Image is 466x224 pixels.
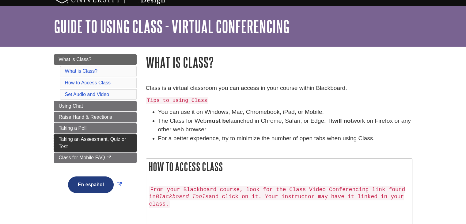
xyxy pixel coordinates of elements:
[158,117,412,134] li: The Class for Web launched in Chrome, Safari, or Edge. It work on Firefox or any other web browser.
[54,101,137,111] a: Using Chat
[54,134,137,152] a: Taking an Assessment, Quiz or Test
[65,68,98,74] a: What is Class?
[66,182,123,187] a: Link opens in new window
[59,126,87,131] span: Taking a Poll
[68,176,114,193] button: En español
[146,54,412,70] h1: What is Class?
[158,108,412,117] li: You can use it on Windows, Mac, Chromebook, iPad, or Mobile.
[146,159,412,175] h2: How to Access Class
[59,137,126,149] span: Taking an Assessment, Quiz or Test
[54,123,137,133] a: Taking a Poll
[54,112,137,122] a: Raise Hand & Reactions
[149,186,405,208] code: From your Blackboard course, look for the Class Video Conferencing link found in and click on it....
[146,84,412,93] p: Class is a virtual classroom you can access in your course within Blackboard.
[206,118,229,124] strong: must be
[106,156,112,160] i: This link opens in a new window
[65,80,111,85] a: How to Access Class
[59,114,112,120] span: Raise Hand & Reactions
[54,54,137,65] a: What is Class?
[156,194,209,200] em: Blackboard Tools
[65,92,109,97] a: Set Audio and Video
[59,103,83,109] span: Using Chat
[54,153,137,163] a: Class for Mobile FAQ
[54,54,137,203] div: Guide Page Menu
[59,57,92,62] span: What is Class?
[158,134,412,143] li: For a better experience, try to minimize the number of open tabs when using Class.
[59,155,105,160] span: Class for Mobile FAQ
[146,97,209,104] code: Tips to using Class
[332,118,353,124] strong: will not
[54,17,290,36] a: Guide to Using Class - Virtual Conferencing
